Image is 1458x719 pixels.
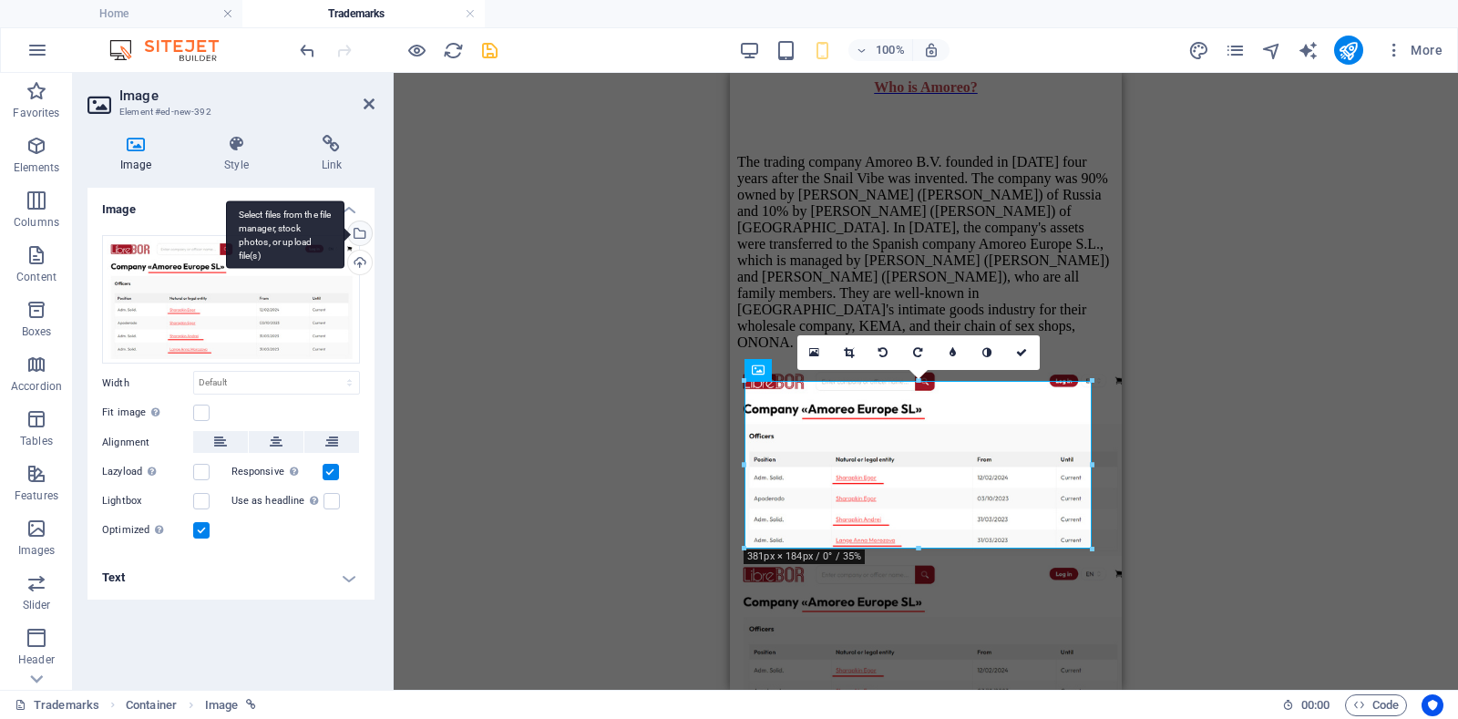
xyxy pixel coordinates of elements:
h4: Style [191,135,288,173]
button: Code [1345,694,1407,716]
h3: Element #ed-new-392 [119,104,338,120]
p: Header [18,652,55,667]
p: Boxes [22,324,52,339]
i: Reload page [443,40,464,61]
button: Usercentrics [1422,694,1443,716]
p: Accordion [11,379,62,394]
button: publish [1334,36,1363,65]
p: Tables [20,434,53,448]
i: Design (Ctrl+Alt+Y) [1188,40,1209,61]
label: Width [102,378,193,388]
label: Lightbox [102,490,193,512]
a: Rotate left 90° [867,335,901,370]
h6: Session time [1282,694,1330,716]
i: Undo: Duplicate elements (Ctrl+Z) [297,40,318,61]
span: : [1314,698,1317,712]
div: Select files from the file manager, stock photos, or upload file(s) [226,200,344,269]
span: Code [1353,694,1399,716]
span: 00 00 [1301,694,1330,716]
a: Greyscale [970,335,1005,370]
img: Editor Logo [105,39,241,61]
i: Pages (Ctrl+Alt+S) [1225,40,1246,61]
p: Content [16,270,56,284]
i: Save (Ctrl+S) [479,40,500,61]
nav: breadcrumb [126,694,256,716]
i: On resize automatically adjust zoom level to fit chosen device. [923,42,939,58]
i: Navigator [1261,40,1282,61]
h4: Trademarks [242,4,485,24]
a: Select files from the file manager, stock photos, or upload file(s) [347,221,373,246]
label: Use as headline [231,490,323,512]
label: Alignment [102,432,193,454]
a: Rotate right 90° [901,335,936,370]
button: design [1188,39,1210,61]
h6: 100% [876,39,905,61]
p: Images [18,543,56,558]
span: Click to select. Double-click to edit [126,694,177,716]
p: Elements [14,160,60,175]
h4: Image [87,135,191,173]
button: 100% [848,39,913,61]
a: Select files from the file manager, stock photos, or upload file(s) [797,335,832,370]
i: Publish [1338,40,1359,61]
label: Fit image [102,402,193,424]
p: Favorites [13,106,59,120]
span: More [1385,41,1443,59]
span: Click to select. Double-click to edit [205,694,238,716]
button: save [478,39,500,61]
a: Click to cancel selection. Double-click to open Pages [15,694,99,716]
label: Responsive [231,461,323,483]
button: pages [1225,39,1247,61]
h2: Image [119,87,375,104]
button: navigator [1261,39,1283,61]
button: reload [442,39,464,61]
label: Optimized [102,519,193,541]
h4: Image [87,188,375,221]
a: Confirm ( Ctrl ⏎ ) [1005,335,1040,370]
i: This element is linked [246,700,256,710]
label: Lazyload [102,461,193,483]
div: amoreo_officers-OjxRd0OkFut8rxQJ5wtW2w.jpg [102,235,360,365]
button: text_generator [1298,39,1319,61]
button: undo [296,39,318,61]
p: Slider [23,598,51,612]
h4: Link [289,135,375,173]
i: AI Writer [1298,40,1319,61]
a: Blur [936,335,970,370]
button: More [1378,36,1450,65]
h4: Text [87,556,375,600]
a: Crop mode [832,335,867,370]
p: Columns [14,215,59,230]
p: Features [15,488,58,503]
